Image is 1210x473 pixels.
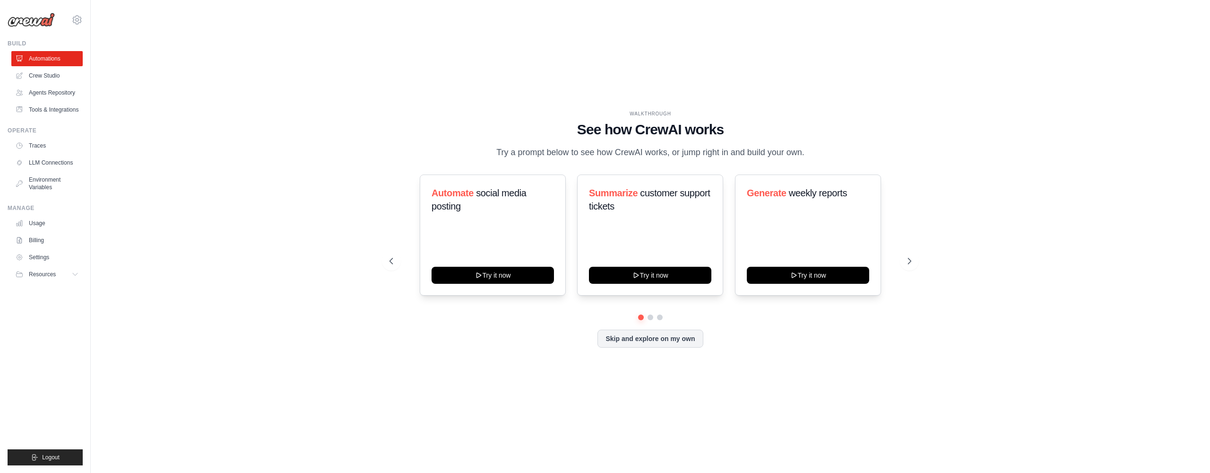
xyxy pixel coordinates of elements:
[11,172,83,195] a: Environment Variables
[11,233,83,248] a: Billing
[1163,428,1210,473] iframe: Chat Widget
[432,188,474,198] span: Automate
[11,68,83,83] a: Crew Studio
[589,267,711,284] button: Try it now
[8,13,55,27] img: Logo
[42,454,60,461] span: Logout
[11,85,83,100] a: Agents Repository
[8,40,83,47] div: Build
[788,188,847,198] span: weekly reports
[389,110,911,117] div: WALKTHROUGH
[389,121,911,138] h1: See how CrewAI works
[8,449,83,465] button: Logout
[589,188,710,211] span: customer support tickets
[432,267,554,284] button: Try it now
[11,250,83,265] a: Settings
[432,188,527,211] span: social media posting
[11,102,83,117] a: Tools & Integrations
[8,204,83,212] div: Manage
[11,216,83,231] a: Usage
[11,267,83,282] button: Resources
[597,330,703,348] button: Skip and explore on my own
[8,127,83,134] div: Operate
[492,146,809,159] p: Try a prompt below to see how CrewAI works, or jump right in and build your own.
[11,155,83,170] a: LLM Connections
[29,271,56,278] span: Resources
[747,267,869,284] button: Try it now
[11,138,83,153] a: Traces
[589,188,638,198] span: Summarize
[747,188,786,198] span: Generate
[11,51,83,66] a: Automations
